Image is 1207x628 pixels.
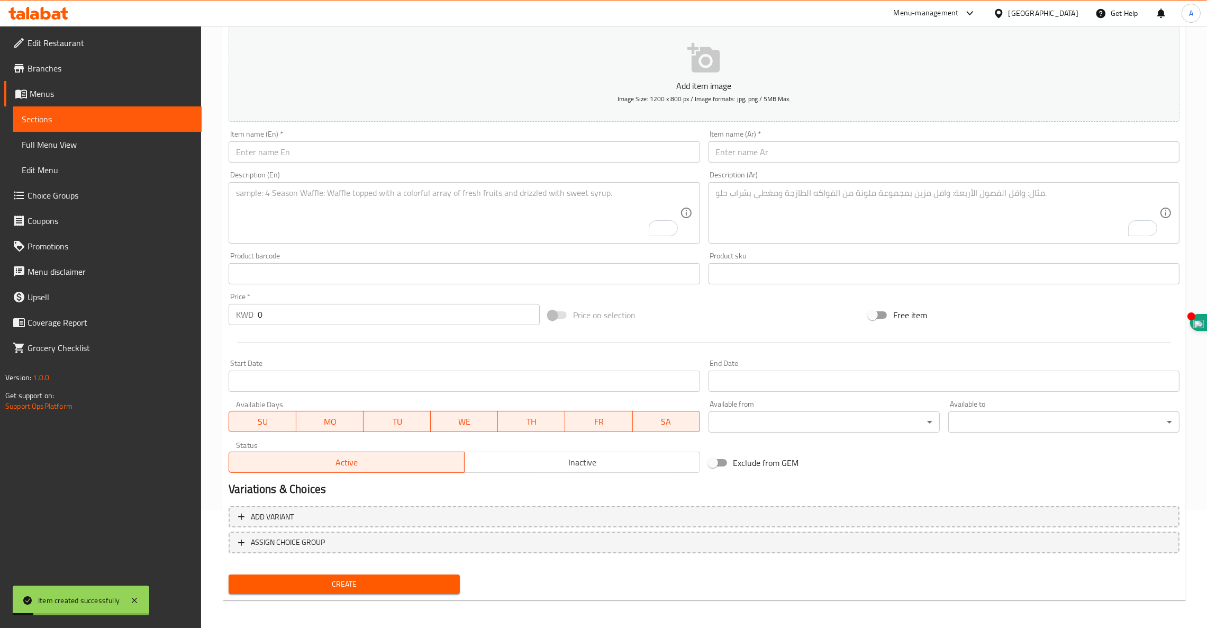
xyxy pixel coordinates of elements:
button: Add item imageImage Size: 1200 x 800 px / Image formats: jpg, png / 5MB Max. [229,25,1179,122]
span: Exclude from GEM [733,456,799,469]
div: ​ [948,411,1179,433]
span: A [1189,7,1193,19]
button: Add variant [229,506,1179,528]
h2: Variations & Choices [229,481,1179,497]
input: Please enter product sku [709,263,1179,284]
span: FR [569,414,628,429]
button: WE [431,411,498,432]
span: Add variant [251,510,294,524]
span: Image Size: 1200 x 800 px / Image formats: jpg, png / 5MB Max. [618,93,791,105]
textarea: To enrich screen reader interactions, please activate Accessibility in Grammarly extension settings [236,188,679,238]
a: Menus [4,81,202,106]
button: SA [633,411,700,432]
span: TH [502,414,561,429]
span: Grocery Checklist [28,342,193,354]
span: Branches [28,62,193,75]
p: KWD [236,308,253,321]
span: Promotions [28,240,193,253]
button: TU [364,411,431,432]
a: Edit Menu [13,157,202,183]
span: Price on selection [573,309,636,321]
div: ​ [709,411,940,433]
button: Inactive [464,452,700,473]
a: Promotions [4,234,202,259]
input: Please enter price [258,304,540,325]
span: Create [237,578,451,591]
span: Choice Groups [28,189,193,202]
a: Coupons [4,208,202,234]
span: SU [233,414,292,429]
span: TU [368,414,426,429]
button: FR [565,411,632,432]
span: Menu disclaimer [28,265,193,278]
a: Choice Groups [4,183,202,208]
a: Grocery Checklist [4,335,202,361]
button: SU [229,411,296,432]
span: 1.0.0 [33,371,49,384]
input: Enter name Ar [709,141,1179,163]
div: [GEOGRAPHIC_DATA] [1009,7,1078,19]
span: Full Menu View [22,138,193,151]
span: Version: [5,371,31,384]
button: TH [498,411,565,432]
div: Item created successfully [38,595,120,606]
span: WE [435,414,494,429]
span: ASSIGN CHOICE GROUP [251,536,325,549]
span: Menus [30,87,193,100]
span: Get support on: [5,389,54,402]
button: Create [229,575,460,594]
span: Inactive [469,455,696,470]
a: Edit Restaurant [4,30,202,56]
a: Support.OpsPlatform [5,399,72,413]
p: Add item image [245,79,1163,92]
input: Enter name En [229,141,700,163]
div: Menu-management [894,7,959,20]
span: MO [301,414,359,429]
textarea: To enrich screen reader interactions, please activate Accessibility in Grammarly extension settings [716,188,1159,238]
span: SA [637,414,696,429]
a: Upsell [4,284,202,310]
span: Edit Menu [22,164,193,176]
button: MO [296,411,364,432]
a: Sections [13,106,202,132]
span: Coupons [28,214,193,227]
span: Free item [893,309,927,321]
button: ASSIGN CHOICE GROUP [229,532,1179,553]
button: Active [229,452,465,473]
input: Please enter product barcode [229,263,700,284]
span: Sections [22,113,193,125]
span: Edit Restaurant [28,37,193,49]
span: Active [233,455,460,470]
span: Upsell [28,291,193,303]
a: Menu disclaimer [4,259,202,284]
a: Coverage Report [4,310,202,335]
a: Branches [4,56,202,81]
a: Full Menu View [13,132,202,157]
span: Coverage Report [28,316,193,329]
